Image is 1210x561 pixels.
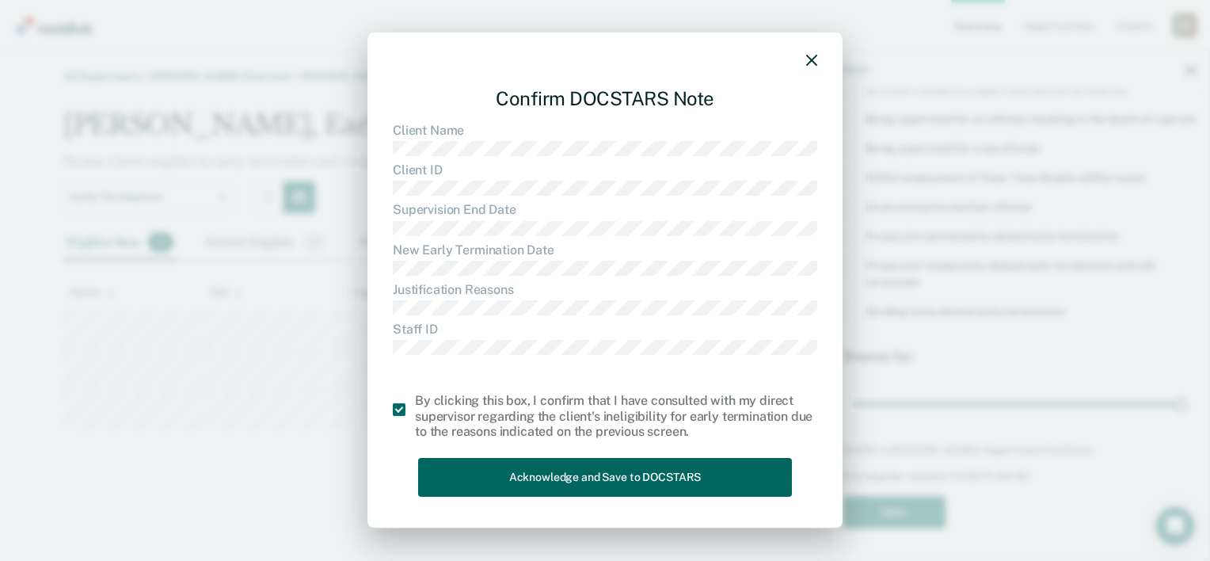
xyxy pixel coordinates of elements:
dt: New Early Termination Date [393,242,817,258]
dt: Justification Reasons [393,282,817,297]
button: Acknowledge and Save to DOCSTARS [418,458,792,497]
dt: Staff ID [393,322,817,337]
dt: Client Name [393,123,817,138]
div: Confirm DOCSTARS Note [393,74,817,123]
div: By clicking this box, I confirm that I have consulted with my direct supervisor regarding the cli... [415,394,817,440]
dt: Supervision End Date [393,202,817,217]
dt: Client ID [393,162,817,177]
